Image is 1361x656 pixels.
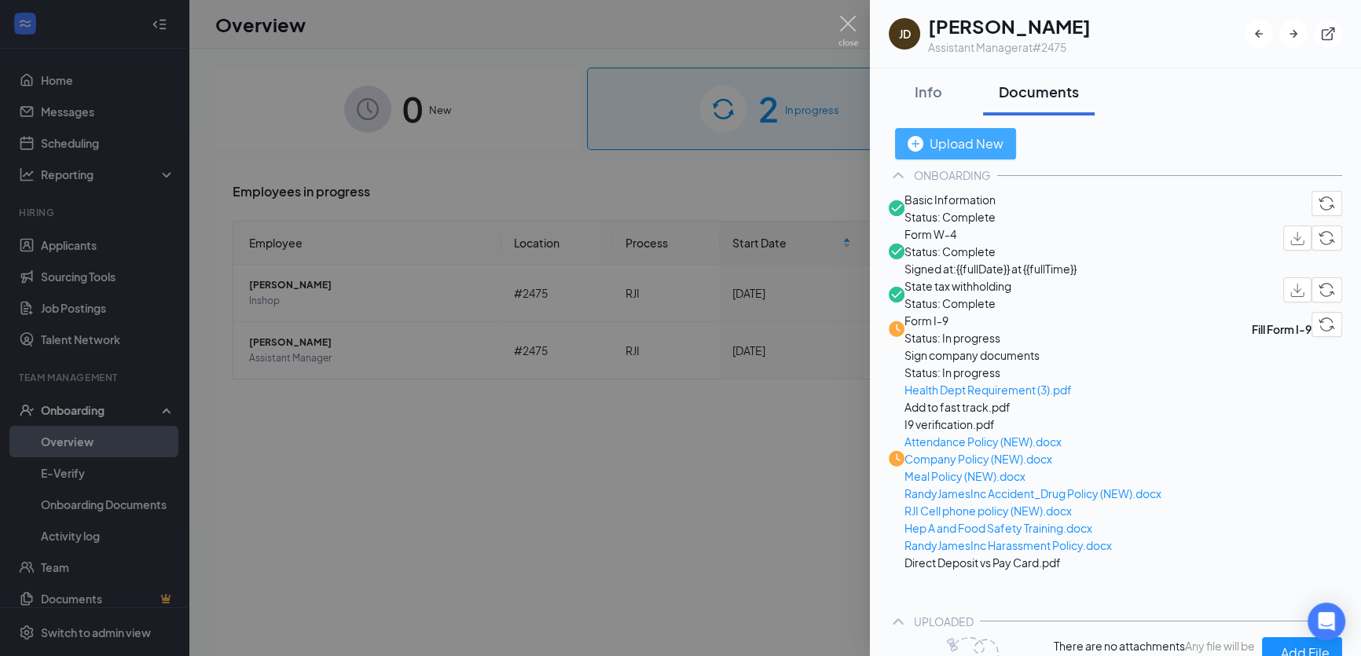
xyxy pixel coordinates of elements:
[904,554,1161,571] span: Direct Deposit vs Pay Card.pdf
[904,537,1161,554] a: RandyJamesInc Harassment Policy.docx
[1251,26,1267,42] svg: ArrowLeftNew
[1245,20,1273,48] button: ArrowLeftNew
[899,26,911,42] div: JD
[1279,20,1308,48] button: ArrowRight
[908,134,1003,153] div: Upload New
[999,82,1079,101] div: Documents
[904,398,1161,416] span: Add to fast track.pdf
[904,329,1000,346] span: Status: In progress
[1054,637,1185,654] span: There are no attachments
[904,450,1161,467] a: Company Policy (NEW).docx
[904,82,952,101] div: Info
[904,312,1000,329] span: Form I-9
[1320,26,1336,42] svg: ExternalLink
[904,346,1161,364] span: Sign company documents
[904,295,1011,312] span: Status: Complete
[904,416,1161,433] span: I9 verification.pdf
[904,243,1077,260] span: Status: Complete
[904,433,1161,450] a: Attendance Policy (NEW).docx
[904,381,1161,398] a: Health Dept Requirement (3).pdf
[904,467,1161,485] a: Meal Policy (NEW).docx
[914,614,974,629] div: UPLOADED
[904,208,996,225] span: Status: Complete
[889,612,908,631] svg: ChevronUp
[1286,26,1301,42] svg: ArrowRight
[904,277,1011,295] span: State tax withholding
[1252,312,1311,346] button: Fill Form I-9
[904,364,1161,381] span: Status: In progress
[928,13,1091,39] h1: [PERSON_NAME]
[904,519,1161,537] a: Hep A and Food Safety Training.docx
[904,225,1077,243] span: Form W-4
[928,39,1091,55] div: Assistant Manager at #2475
[904,191,996,208] span: Basic Information
[904,260,1077,277] span: Signed at: {{fullDate}} at {{fullTime}}
[1308,603,1345,640] div: Open Intercom Messenger
[1314,20,1342,48] button: ExternalLink
[904,502,1161,519] a: RJI Cell phone policy (NEW).docx
[889,166,908,185] svg: ChevronUp
[895,128,1016,159] button: Upload New
[914,167,991,183] div: ONBOARDING
[904,485,1161,502] a: RandyJamesInc Accident_Drug Policy (NEW).docx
